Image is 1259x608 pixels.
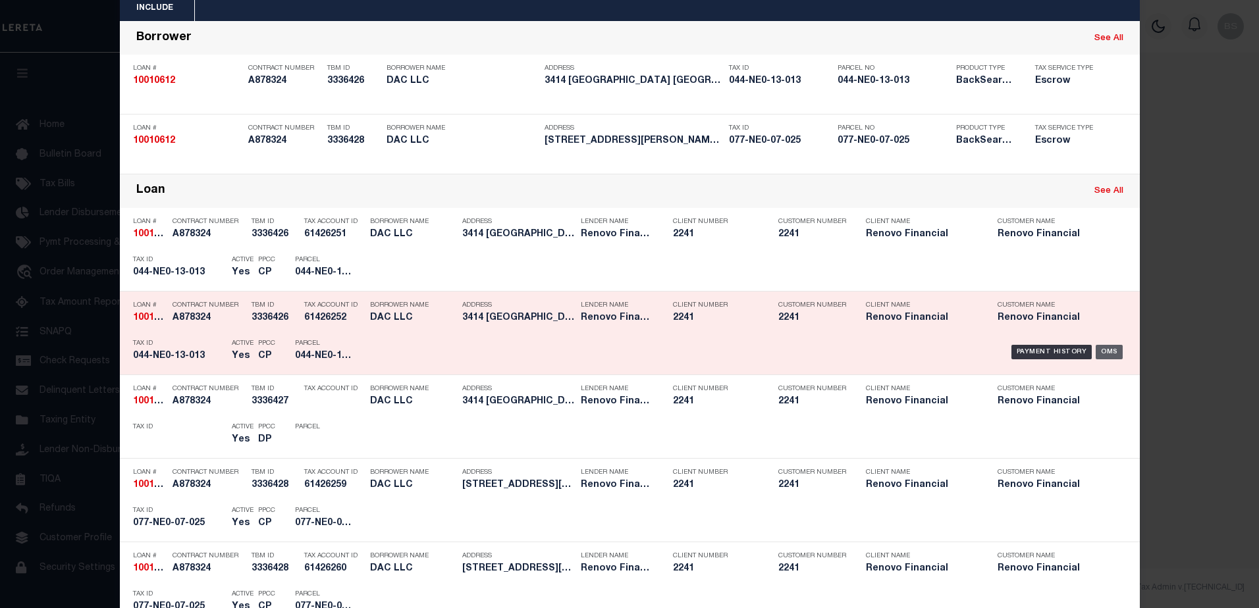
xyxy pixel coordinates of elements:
h5: 2241 [778,313,844,324]
h5: A878324 [173,229,245,240]
h5: 077-NE0-07-025 [729,136,831,147]
a: See All [1094,34,1123,43]
h5: Renovo Financial [581,229,653,240]
p: Client Number [673,385,759,393]
p: Borrower Name [370,385,456,393]
h5: Renovo Financial [581,313,653,324]
p: Parcel [295,423,354,431]
p: Address [462,552,574,560]
p: Active [232,423,254,431]
p: Contract Number [173,218,245,226]
p: Loan # [133,301,166,309]
h5: 2241 [673,229,759,240]
h5: Renovo Financial [866,313,978,324]
h5: Renovo Financial [998,396,1110,407]
p: Tax ID [133,256,225,264]
h5: DAC LLC [370,396,456,407]
p: Tax ID [729,124,831,132]
h5: A878324 [173,480,245,491]
h5: A878324 [173,313,245,324]
p: Client Name [866,218,978,226]
h5: 2241 [673,563,759,574]
p: Lender Name [581,552,653,560]
h5: 3414 BURKLAND SHEPHERDSVILLE KY... [462,229,574,240]
p: Customer Name [998,301,1110,309]
h5: BackSearch,Escrow [956,136,1015,147]
h5: 077-NE0-07-025 [295,518,354,529]
h5: Yes [232,351,252,362]
p: Parcel No [838,124,950,132]
p: TBM ID [327,124,380,132]
h5: 077-NE0-07-025 [133,518,225,529]
p: Parcel [295,507,354,515]
h5: 2241 [673,396,759,407]
h5: 044-NE0-13-013 [133,351,225,362]
strong: 10010612 [133,480,175,490]
h5: Escrow [1035,76,1101,87]
p: Product Type [956,124,1015,132]
h5: 077-NE0-07-025 [838,136,950,147]
h5: Renovo Financial [866,563,978,574]
p: PPCC [258,256,275,264]
p: Client Name [866,301,978,309]
h5: 430 JOY WASHINGTON KY 40047 [462,480,574,491]
h5: 044-NE0-13-013 [838,76,950,87]
h5: 3336428 [327,136,380,147]
h5: 10010612 [133,136,242,147]
h5: DAC LLC [387,136,538,147]
h5: DAC LLC [370,229,456,240]
h5: Renovo Financial [581,396,653,407]
h5: 10010612 [133,563,166,574]
h5: Yes [232,518,252,529]
h5: CP [258,267,275,278]
h5: A878324 [173,563,245,574]
h5: 3414 BURKLAND SHEPHERDSVILLE KY... [462,313,574,324]
p: Customer Number [778,469,846,476]
p: Address [462,469,574,476]
p: Contract Number [173,385,245,393]
p: Contract Number [248,124,321,132]
p: Loan # [133,385,166,393]
strong: 10010612 [133,230,175,239]
p: Lender Name [581,218,653,226]
p: Parcel [295,256,354,264]
h5: Yes [232,434,252,445]
p: Customer Name [998,385,1110,393]
h5: 10010612 [133,76,242,87]
p: Lender Name [581,469,653,476]
p: Contract Number [173,552,245,560]
p: Borrower Name [370,301,456,309]
p: Contract Number [173,469,245,476]
p: PPCC [258,423,275,431]
strong: 10010612 [133,564,175,573]
h5: 3336426 [327,76,380,87]
h5: 10010612 [133,229,166,240]
p: TBM ID [252,218,298,226]
h5: 3336426 [252,313,298,324]
h5: 61426260 [304,563,363,574]
h5: A878324 [248,76,321,87]
h5: A878324 [248,136,321,147]
h5: Renovo Financial [866,480,978,491]
h5: 044-NE0-13-013 [133,267,225,278]
h5: 430 JOY WASHINGTON KY 40047 [462,563,574,574]
p: Customer Number [778,552,846,560]
p: Active [232,256,254,264]
p: TBM ID [252,385,298,393]
p: Address [545,124,722,132]
h5: 2241 [778,480,844,491]
p: Borrower Name [387,124,538,132]
h5: 2241 [673,313,759,324]
h5: 3336427 [252,396,298,407]
p: Client Number [673,552,759,560]
p: Tax Account ID [304,385,363,393]
p: Customer Number [778,301,846,309]
p: Borrower Name [370,218,456,226]
div: Payment History [1011,345,1092,359]
h5: 10010612 [133,480,166,491]
p: Tax Account ID [304,301,363,309]
p: Loan # [133,218,166,226]
p: Active [232,340,254,347]
p: Parcel No [838,64,950,72]
h5: CP [258,518,275,529]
